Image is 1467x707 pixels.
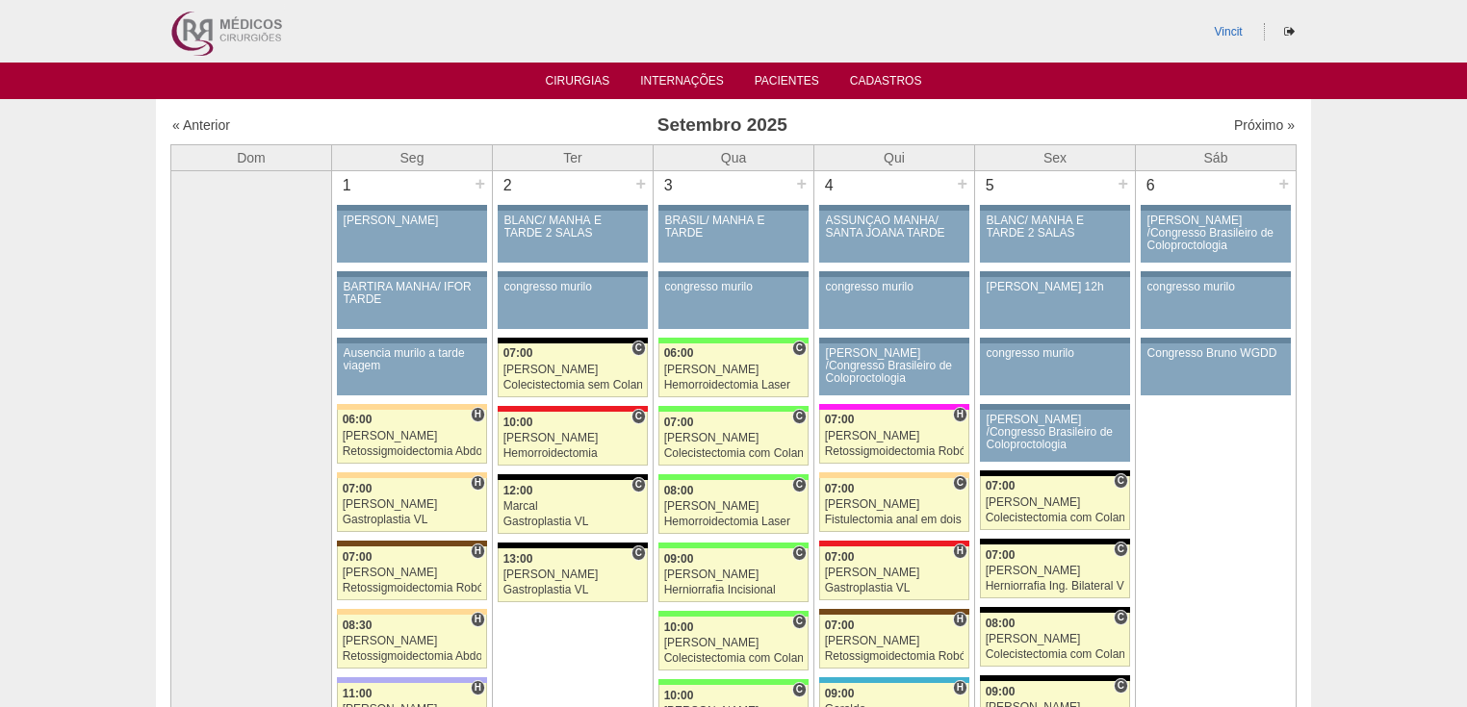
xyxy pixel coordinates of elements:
[825,550,855,564] span: 07:00
[503,447,643,460] div: Hemorroidectomia
[503,416,533,429] span: 10:00
[343,650,482,663] div: Retossigmoidectomia Abdominal VL
[337,609,487,615] div: Key: Bartira
[825,687,855,700] span: 09:00
[953,475,967,491] span: Consultório
[986,548,1016,562] span: 07:00
[498,205,648,211] div: Key: Aviso
[980,607,1130,613] div: Key: Blanc
[337,271,487,277] div: Key: Aviso
[664,584,804,596] div: Herniorrafia Incisional
[632,171,649,196] div: +
[1114,542,1128,557] span: Consultório
[471,612,485,627] span: Hospital
[980,211,1130,263] a: BLANC/ MANHÃ E TARDE 2 SALAS
[503,346,533,360] span: 07:00
[825,514,965,526] div: Fistulectomia anal em dois tempos
[987,414,1124,452] div: [PERSON_NAME] /Congresso Brasileiro de Coloproctologia
[504,215,642,240] div: BLANC/ MANHÃ E TARDE 2 SALAS
[825,498,965,511] div: [PERSON_NAME]
[343,482,373,495] span: 07:00
[980,410,1130,462] a: [PERSON_NAME] /Congresso Brasileiro de Coloproctologia
[658,271,809,277] div: Key: Aviso
[498,548,648,602] a: C 13:00 [PERSON_NAME] Gastroplastia VL
[640,74,724,93] a: Internações
[1234,117,1295,133] a: Próximo »
[343,635,482,647] div: [PERSON_NAME]
[819,677,969,683] div: Key: Neomater
[654,171,683,200] div: 3
[343,413,373,426] span: 06:00
[337,541,487,546] div: Key: Santa Joana
[986,685,1016,698] span: 09:00
[631,409,646,424] span: Consultório
[975,171,1005,200] div: 5
[755,74,819,93] a: Pacientes
[658,338,809,343] div: Key: Brasil
[1115,171,1131,196] div: +
[825,582,965,594] div: Gastroplastia VL
[631,341,646,356] span: Consultório
[664,516,804,528] div: Hemorroidectomia Laser
[658,205,809,211] div: Key: Aviso
[498,474,648,480] div: Key: Blanc
[664,379,804,391] div: Hemorroidectomia Laser
[658,474,809,480] div: Key: Brasil
[850,74,922,93] a: Cadastros
[343,550,373,564] span: 07:00
[498,412,648,466] a: C 10:00 [PERSON_NAME] Hemorroidectomia
[442,112,1003,139] h3: Setembro 2025
[980,277,1130,329] a: [PERSON_NAME] 12h
[503,516,643,528] div: Gastroplastia VL
[665,281,803,293] div: congresso murilo
[1147,215,1285,253] div: [PERSON_NAME] /Congresso Brasileiro de Coloproctologia
[503,500,643,513] div: Marcal
[471,475,485,491] span: Hospital
[986,617,1016,630] span: 08:00
[664,652,804,665] div: Colecistectomia com Colangiografia VL
[986,648,1125,661] div: Colecistectomia com Colangiografia VL
[344,347,481,372] div: Ausencia murilo a tarde viagem
[503,379,643,391] div: Colecistectomia sem Colangiografia VL
[1136,171,1166,200] div: 6
[819,211,969,263] a: ASSUNÇÃO MANHÃ/ SANTA JOANA TARDE
[498,211,648,263] a: BLANC/ MANHÃ E TARDE 2 SALAS
[980,476,1130,530] a: C 07:00 [PERSON_NAME] Colecistectomia com Colangiografia VL
[498,338,648,343] div: Key: Blanc
[980,544,1130,598] a: C 07:00 [PERSON_NAME] Herniorrafia Ing. Bilateral VL
[1141,277,1291,329] a: congresso murilo
[658,480,809,534] a: C 08:00 [PERSON_NAME] Hemorroidectomia Laser
[825,445,965,458] div: Retossigmoidectomia Robótica
[664,432,804,444] div: [PERSON_NAME]
[1147,347,1285,360] div: Congresso Bruno WGDD
[337,478,487,532] a: H 07:00 [PERSON_NAME] Gastroplastia VL
[819,343,969,395] a: [PERSON_NAME] /Congresso Brasileiro de Coloproctologia
[814,171,844,200] div: 4
[498,543,648,548] div: Key: Blanc
[343,445,482,458] div: Retossigmoidectomia Abdominal VL
[1114,473,1128,489] span: Consultório
[792,341,807,356] span: Consultório
[986,512,1125,524] div: Colecistectomia com Colangiografia VL
[980,539,1130,544] div: Key: Blanc
[546,74,610,93] a: Cirurgias
[819,205,969,211] div: Key: Aviso
[819,615,969,669] a: H 07:00 [PERSON_NAME] Retossigmoidectomia Robótica
[980,613,1130,667] a: C 08:00 [PERSON_NAME] Colecistectomia com Colangiografia VL
[337,472,487,478] div: Key: Bartira
[343,514,482,526] div: Gastroplastia VL
[980,271,1130,277] div: Key: Aviso
[658,543,809,548] div: Key: Brasil
[819,271,969,277] div: Key: Aviso
[987,281,1124,293] div: [PERSON_NAME] 12h
[503,484,533,497] span: 12:00
[498,277,648,329] a: congresso murilo
[1147,281,1285,293] div: congresso murilo
[343,687,373,700] span: 11:00
[658,211,809,263] a: BRASIL/ MANHÃ E TARDE
[825,430,965,442] div: [PERSON_NAME]
[504,281,642,293] div: congresso murilo
[826,281,964,293] div: congresso murilo
[792,545,807,561] span: Consultório
[986,565,1125,577] div: [PERSON_NAME]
